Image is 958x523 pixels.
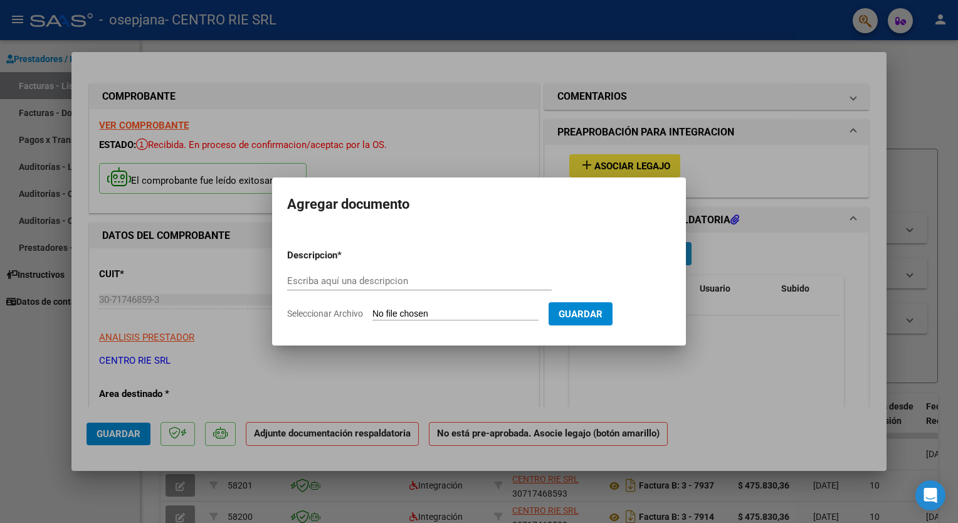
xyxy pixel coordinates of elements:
p: Descripcion [287,248,403,263]
div: Open Intercom Messenger [915,480,945,510]
span: Seleccionar Archivo [287,309,363,319]
span: Guardar [559,309,603,320]
h2: Agregar documento [287,193,671,216]
button: Guardar [549,302,613,325]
